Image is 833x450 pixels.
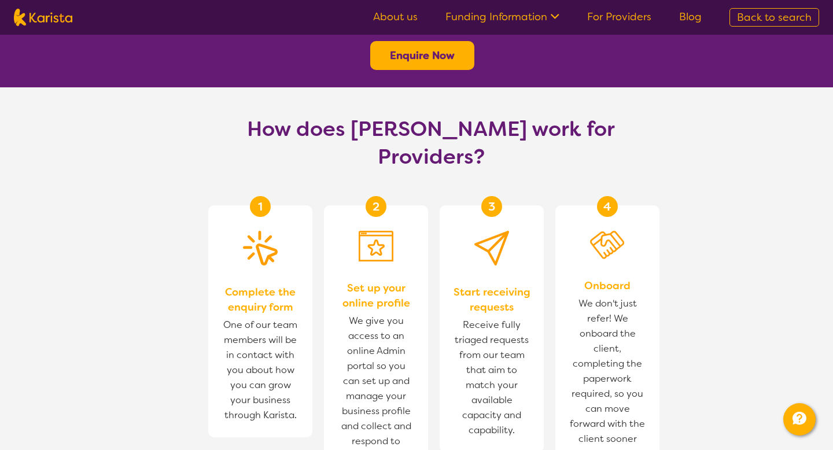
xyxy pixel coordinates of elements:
a: Blog [679,10,702,24]
a: Back to search [729,8,819,27]
h1: How does [PERSON_NAME] work for Providers? [237,115,625,171]
a: Funding Information [445,10,559,24]
a: For Providers [587,10,651,24]
img: Provider Start receiving requests [474,231,509,265]
div: 3 [481,196,502,217]
span: Onboard [584,278,631,293]
span: Start receiving requests [451,285,532,315]
img: Onboard [590,231,625,259]
a: About us [373,10,418,24]
button: Channel Menu [783,403,816,436]
img: Karista logo [14,9,72,26]
img: Set up your online profile [359,231,393,261]
div: 2 [366,196,386,217]
img: Complete the enquiry form [243,231,278,265]
span: Complete the enquiry form [220,285,301,315]
span: Receive fully triaged requests from our team that aim to match your available capacity and capabi... [451,315,532,441]
a: Enquire Now [390,49,455,62]
div: 1 [250,196,271,217]
span: One of our team members will be in contact with you about how you can grow your business through ... [220,315,301,426]
span: Back to search [737,10,812,24]
span: Set up your online profile [336,281,417,311]
div: 4 [597,196,618,217]
button: Enquire Now [370,41,474,70]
